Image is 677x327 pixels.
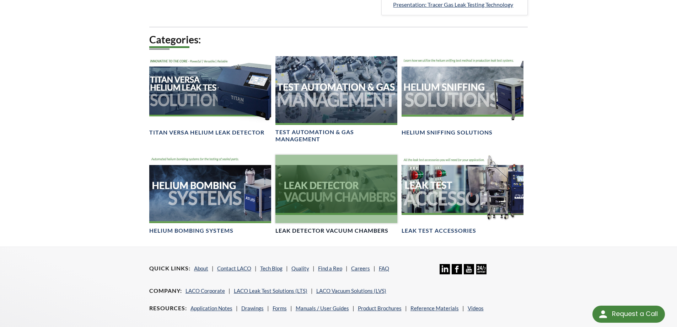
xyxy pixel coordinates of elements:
[275,155,397,235] a: Leak Test Vacuum Chambers headerLeak Detector Vacuum Chambers
[149,265,190,272] h4: Quick Links
[149,155,271,235] a: Helium Bombing Systems BannerHelium Bombing Systems
[234,288,307,294] a: LACO Leak Test Solutions (LTS)
[358,305,402,311] a: Product Brochures
[149,227,233,234] h4: Helium Bombing Systems
[194,265,208,271] a: About
[402,227,476,234] h4: Leak Test Accessories
[402,129,493,136] h4: Helium Sniffing Solutions
[402,155,523,235] a: Leak Test Accessories headerLeak Test Accessories
[410,305,459,311] a: Reference Materials
[402,56,523,136] a: Helium Sniffing Solutions headerHelium Sniffing Solutions
[316,288,386,294] a: LACO Vacuum Solutions (LVS)
[275,227,388,234] h4: Leak Detector Vacuum Chambers
[379,265,389,271] a: FAQ
[275,56,397,143] a: Test Automation & Gas Management headerTest Automation & Gas Management
[612,306,658,322] div: Request a Call
[241,305,264,311] a: Drawings
[597,308,609,320] img: round button
[217,265,251,271] a: Contact LACO
[273,305,287,311] a: Forms
[149,56,271,136] a: TITAN VERSA Helium Leak Test Solutions headerTITAN VERSA Helium Leak Detector
[149,129,264,136] h4: TITAN VERSA Helium Leak Detector
[592,306,665,323] div: Request a Call
[318,265,342,271] a: Find a Rep
[149,305,187,312] h4: Resources
[393,1,513,8] span: Presentation: Tracer Gas Leak Testing Technology
[149,33,528,46] h2: Categories:
[476,264,487,274] img: 24/7 Support Icon
[149,287,182,295] h4: Company
[275,128,397,143] h4: Test Automation & Gas Management
[186,288,225,294] a: LACO Corporate
[296,305,349,311] a: Manuals / User Guides
[476,269,487,275] a: 24/7 Support
[260,265,283,271] a: Tech Blog
[291,265,309,271] a: Quality
[351,265,370,271] a: Careers
[190,305,232,311] a: Application Notes
[468,305,484,311] a: Videos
